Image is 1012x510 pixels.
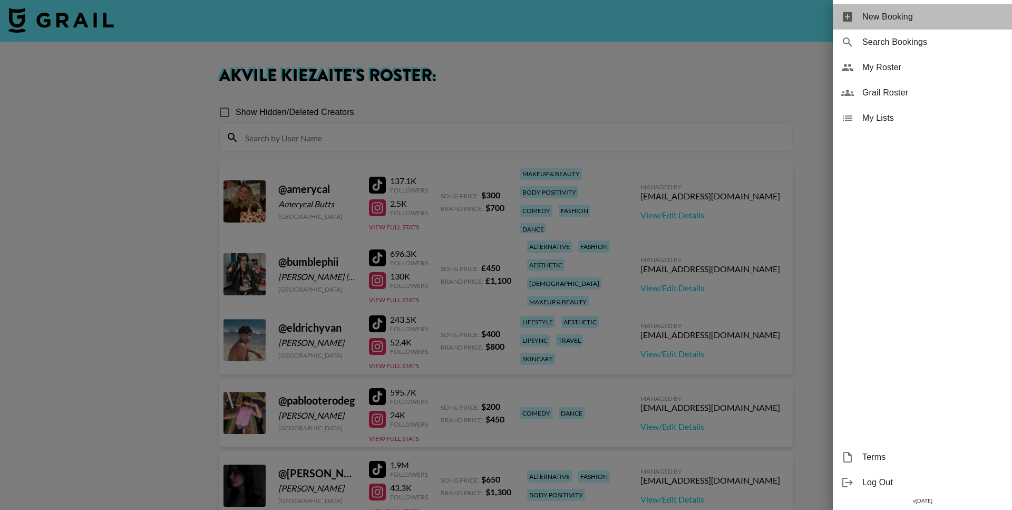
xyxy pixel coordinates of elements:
[833,55,1012,80] div: My Roster
[833,105,1012,131] div: My Lists
[862,36,1004,49] span: Search Bookings
[862,451,1004,464] span: Terms
[833,495,1012,506] div: v [DATE]
[833,470,1012,495] div: Log Out
[862,112,1004,124] span: My Lists
[862,476,1004,489] span: Log Out
[862,61,1004,74] span: My Roster
[833,445,1012,470] div: Terms
[833,4,1012,30] div: New Booking
[862,86,1004,99] span: Grail Roster
[833,30,1012,55] div: Search Bookings
[862,11,1004,23] span: New Booking
[833,80,1012,105] div: Grail Roster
